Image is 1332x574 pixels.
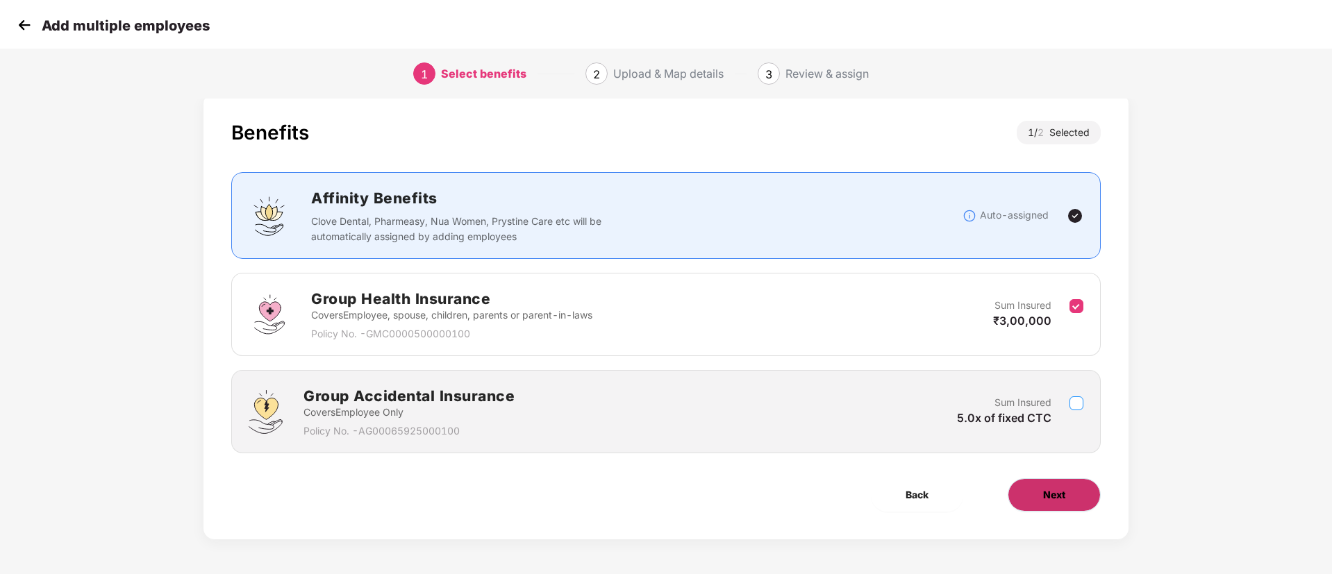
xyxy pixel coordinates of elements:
img: svg+xml;base64,PHN2ZyBpZD0iSW5mb18tXzMyeDMyIiBkYXRhLW5hbWU9IkluZm8gLSAzMngzMiIgeG1sbnM9Imh0dHA6Ly... [963,209,976,223]
p: Covers Employee Only [303,405,515,420]
img: svg+xml;base64,PHN2ZyB4bWxucz0iaHR0cDovL3d3dy53My5vcmcvMjAwMC9zdmciIHdpZHRoPSI0OS4zMjEiIGhlaWdodD... [249,390,283,434]
p: Covers Employee, spouse, children, parents or parent-in-laws [311,307,592,323]
p: Policy No. - GMC0000500000100 [311,326,592,341]
span: Back [906,487,929,503]
p: Auto-assigned [980,208,1049,223]
div: Upload & Map details [613,62,724,85]
img: svg+xml;base64,PHN2ZyBpZD0iR3JvdXBfSGVhbHRoX0luc3VyYW5jZSIgZGF0YS1uYW1lPSJHcm91cCBIZWFsdGggSW5zdX... [249,294,290,335]
h2: Group Accidental Insurance [303,385,515,407]
span: 1 [421,67,428,81]
span: 5.0x of fixed CTC [957,411,1051,425]
img: svg+xml;base64,PHN2ZyBpZD0iQWZmaW5pdHlfQmVuZWZpdHMiIGRhdGEtbmFtZT0iQWZmaW5pdHkgQmVuZWZpdHMiIHhtbG... [249,195,290,237]
div: Select benefits [441,62,526,85]
div: Review & assign [785,62,869,85]
p: Clove Dental, Pharmeasy, Nua Women, Prystine Care etc will be automatically assigned by adding em... [311,214,610,244]
span: 2 [593,67,600,81]
span: 3 [765,67,772,81]
div: 1 / Selected [1017,121,1101,144]
span: Next [1043,487,1065,503]
div: Benefits [231,121,309,144]
p: Sum Insured [994,298,1051,313]
span: ₹3,00,000 [993,314,1051,328]
img: svg+xml;base64,PHN2ZyBpZD0iVGljay0yNHgyNCIgeG1sbnM9Imh0dHA6Ly93d3cudzMub3JnLzIwMDAvc3ZnIiB3aWR0aD... [1067,208,1083,224]
button: Back [871,478,963,512]
button: Next [1008,478,1101,512]
span: 2 [1038,126,1049,138]
p: Add multiple employees [42,17,210,34]
img: svg+xml;base64,PHN2ZyB4bWxucz0iaHR0cDovL3d3dy53My5vcmcvMjAwMC9zdmciIHdpZHRoPSIzMCIgaGVpZ2h0PSIzMC... [14,15,35,35]
p: Sum Insured [994,395,1051,410]
h2: Group Health Insurance [311,287,592,310]
p: Policy No. - AG00065925000100 [303,423,515,439]
h2: Affinity Benefits [311,187,810,210]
